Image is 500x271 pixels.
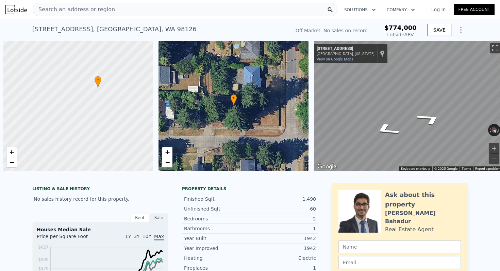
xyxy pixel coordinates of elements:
[38,266,49,271] tspan: $479
[316,162,338,171] img: Google
[385,225,434,234] div: Real Estate Agent
[143,234,151,239] span: 10Y
[37,226,164,233] div: Houses Median Sale
[37,233,100,244] div: Price per Square Foot
[384,24,417,31] span: $774,000
[6,147,17,157] a: Zoom in
[184,235,250,242] div: Year Built
[38,257,49,262] tspan: $539
[380,50,385,57] a: Show location on map
[316,162,338,171] a: Open this area in Google Maps (opens a new window)
[385,209,461,225] div: [PERSON_NAME] Bahadur
[184,245,250,252] div: Year Improved
[154,234,164,240] span: Max
[338,240,461,253] input: Name
[10,158,14,166] span: −
[317,46,374,52] div: [STREET_ADDRESS]
[489,143,499,153] button: Zoom in
[184,196,250,202] div: Finished Sqft
[489,154,499,164] button: Zoom out
[381,4,420,16] button: Company
[250,255,316,261] div: Electric
[149,213,168,222] div: Sale
[454,4,495,15] a: Free Account
[250,235,316,242] div: 1942
[130,213,149,222] div: Rent
[250,225,316,232] div: 1
[250,215,316,222] div: 2
[428,24,451,36] button: SAVE
[125,234,131,239] span: 1Y
[317,52,374,56] div: [GEOGRAPHIC_DATA], [US_STATE]
[95,76,101,88] div: •
[32,193,168,205] div: No sales history record for this property.
[184,215,250,222] div: Bedrooms
[250,196,316,202] div: 1,490
[363,120,411,139] path: Go West, SW Elmgrove St
[250,245,316,252] div: 1942
[162,147,172,157] a: Zoom in
[134,234,139,239] span: 3Y
[434,167,457,170] span: © 2025 Google
[184,225,250,232] div: Bathrooms
[38,245,49,250] tspan: $627
[317,57,353,61] a: View on Google Maps
[182,186,318,192] div: Property details
[489,124,500,137] button: Reset the view
[296,27,368,34] div: Off Market. No sales on record
[462,167,471,170] a: Terms (opens in new tab)
[184,255,250,261] div: Heating
[230,94,237,106] div: •
[10,148,14,156] span: +
[385,190,461,209] div: Ask about this property
[33,5,115,14] span: Search an address or region
[162,157,172,167] a: Zoom out
[32,24,197,34] div: [STREET_ADDRESS] , [GEOGRAPHIC_DATA] , WA 98126
[32,186,168,193] div: LISTING & SALE HISTORY
[95,77,101,83] span: •
[6,157,17,167] a: Zoom out
[250,205,316,212] div: 60
[165,148,169,156] span: +
[401,166,430,171] button: Keyboard shortcuts
[339,4,381,16] button: Solutions
[384,31,417,38] div: Lotside ARV
[165,158,169,166] span: −
[454,23,468,37] button: Show Options
[5,5,27,14] img: Lotside
[423,6,454,13] a: Log In
[488,124,492,136] button: Rotate counterclockwise
[184,205,250,212] div: Unfinished Sqft
[338,256,461,269] input: Email
[230,95,237,101] span: •
[405,109,454,129] path: Go East, SW Elmgrove St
